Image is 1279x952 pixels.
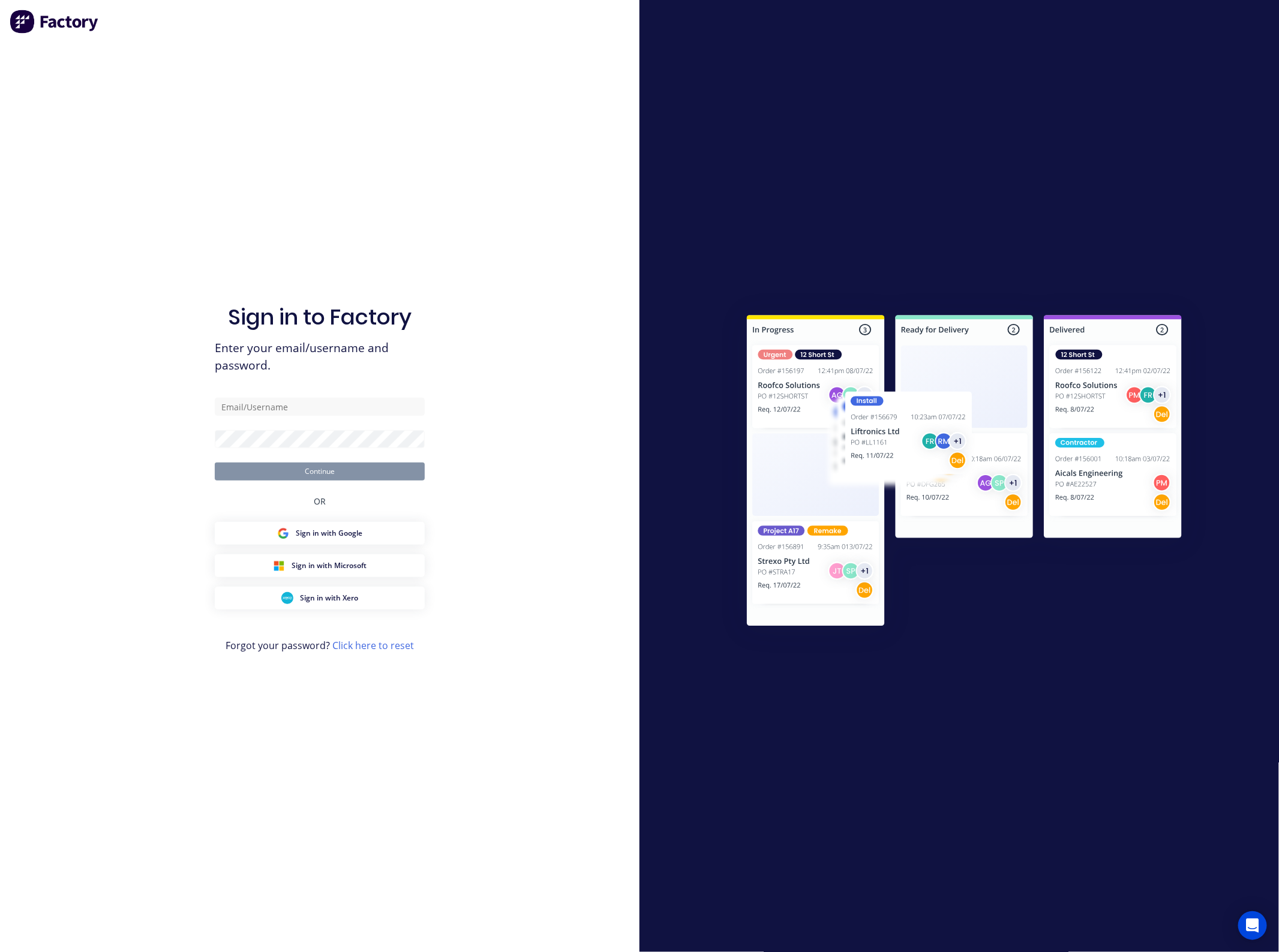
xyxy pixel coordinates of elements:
[10,10,100,34] img: Factory
[215,522,425,545] button: Google Sign inSign in with Google
[228,304,412,330] h1: Sign in to Factory
[277,527,289,539] img: Google Sign in
[215,587,425,609] button: Xero Sign inSign in with Xero
[215,463,425,480] button: Continue
[720,291,1208,654] img: Sign in
[301,593,359,603] span: Sign in with Xero
[296,528,363,539] span: Sign in with Google
[273,560,285,572] img: Microsoft Sign in
[281,592,293,604] img: Xero Sign in
[215,398,425,416] input: Email/Username
[314,480,326,522] div: OR
[215,554,425,577] button: Microsoft Sign inSign in with Microsoft
[1238,911,1267,940] div: Open Intercom Messenger
[292,560,367,571] span: Sign in with Microsoft
[215,340,425,374] span: Enter your email/username and password.
[332,639,414,652] a: Click here to reset
[226,638,414,653] span: Forgot your password?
